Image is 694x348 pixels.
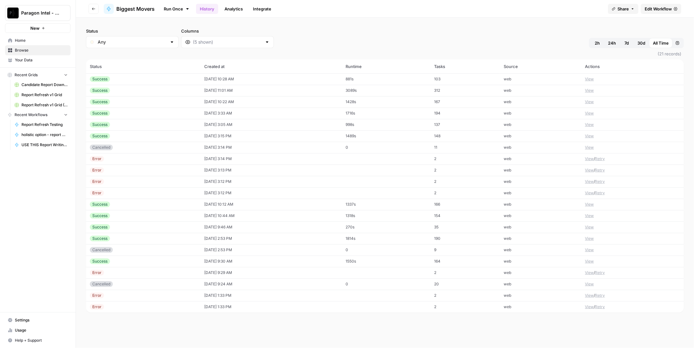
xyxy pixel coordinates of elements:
[200,290,342,301] td: [DATE] 1:33 PM
[585,88,594,93] button: View
[5,5,71,21] button: Workspace: Paragon Intel - Bill / Ty / Colby R&D
[430,153,500,165] td: 2
[585,293,594,298] button: View
[21,142,68,148] span: USE THIS Report Writing Workflow - v2 Gemini One Analysis
[624,40,629,46] span: 7d
[585,133,594,139] button: View
[90,224,110,230] div: Success
[160,3,193,14] a: Run Once
[430,85,500,96] td: 312
[200,267,342,278] td: [DATE] 9:29 AM
[200,130,342,142] td: [DATE] 3:15 PM
[500,301,581,313] td: web
[90,281,113,287] div: Cancelled
[430,165,500,176] td: 2
[200,210,342,221] td: [DATE] 10:44 AM
[585,224,594,230] button: View
[500,73,581,85] td: web
[342,85,430,96] td: 3089s
[585,304,594,310] button: View
[90,145,113,150] div: Cancelled
[620,38,634,48] button: 7d
[581,176,684,187] td: /
[90,156,104,162] div: Error
[200,233,342,244] td: [DATE] 2:53 PM
[90,213,110,219] div: Success
[430,210,500,221] td: 154
[7,7,19,19] img: Paragon Intel - Bill / Ty / Colby R&D Logo
[500,142,581,153] td: web
[430,108,500,119] td: 194
[90,110,110,116] div: Success
[200,199,342,210] td: [DATE] 10:12 AM
[585,202,594,207] button: View
[653,40,669,46] span: All Time
[430,130,500,142] td: 148
[193,39,262,45] input: (5 shown)
[581,267,684,278] td: /
[430,267,500,278] td: 2
[196,4,218,14] a: History
[585,145,594,150] button: View
[342,96,430,108] td: 1428s
[430,199,500,210] td: 166
[595,167,605,173] button: Retry
[200,73,342,85] td: [DATE] 10:28 AM
[430,256,500,267] td: 164
[595,304,605,310] button: Retry
[200,301,342,313] td: [DATE] 1:33 PM
[116,5,155,13] span: Biggest Movers
[90,190,104,196] div: Error
[90,293,104,298] div: Error
[90,304,104,310] div: Error
[500,256,581,267] td: web
[500,290,581,301] td: web
[12,120,71,130] a: Report Refresh Testing
[21,92,68,98] span: Report Refresh v1 Grid
[617,6,629,12] span: Share
[5,315,71,325] a: Settings
[90,133,110,139] div: Success
[200,85,342,96] td: [DATE] 11:01 AM
[581,153,684,165] td: /
[430,290,500,301] td: 2
[342,221,430,233] td: 270s
[200,221,342,233] td: [DATE] 9:46 AM
[86,48,684,59] span: (21 records)
[500,176,581,187] td: web
[585,236,594,241] button: View
[430,119,500,130] td: 137
[5,55,71,65] a: Your Data
[90,167,104,173] div: Error
[585,190,594,196] button: View
[221,4,247,14] a: Analytics
[637,40,645,46] span: 30d
[5,35,71,46] a: Home
[585,167,594,173] button: View
[342,59,430,73] th: Runtime
[15,47,68,53] span: Browse
[249,4,275,14] a: Integrate
[500,96,581,108] td: web
[500,210,581,221] td: web
[98,39,167,45] input: Any
[500,130,581,142] td: web
[585,122,594,127] button: View
[585,247,594,253] button: View
[430,221,500,233] td: 35
[595,179,605,184] button: Retry
[200,244,342,256] td: [DATE] 2:53 PM
[15,112,47,118] span: Recent Workflows
[430,233,500,244] td: 190
[430,244,500,256] td: 9
[30,25,40,31] span: New
[500,244,581,256] td: web
[200,96,342,108] td: [DATE] 10:22 AM
[585,99,594,105] button: View
[585,179,594,184] button: View
[21,132,68,138] span: holistic option - report writing
[595,40,600,46] span: 2h
[15,327,68,333] span: Usage
[342,244,430,256] td: 0
[430,176,500,187] td: 2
